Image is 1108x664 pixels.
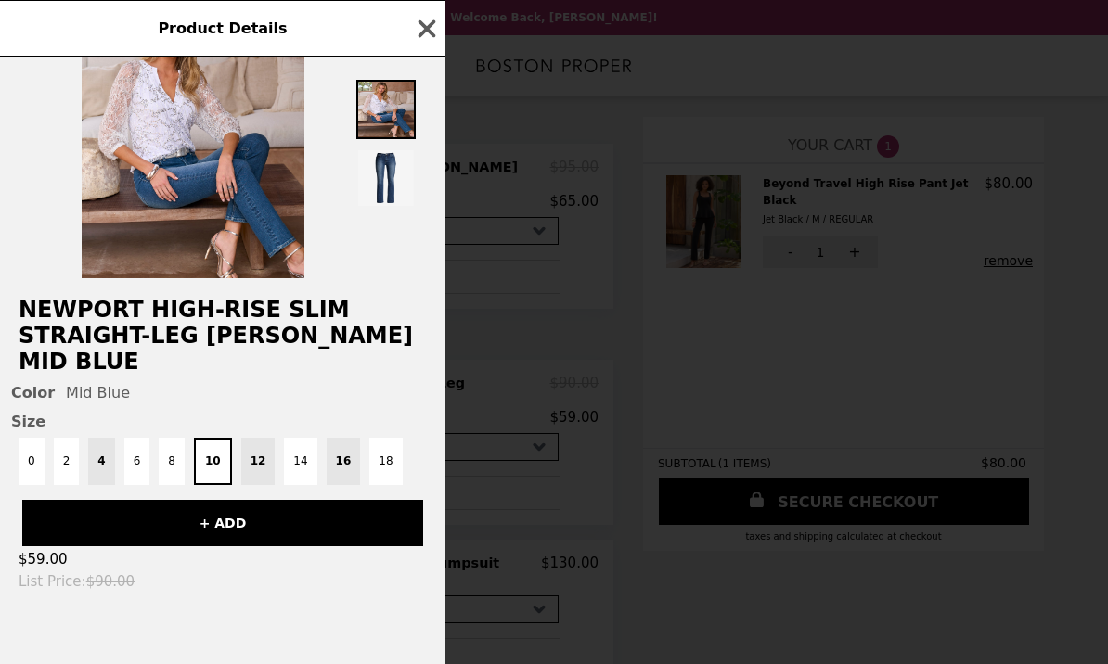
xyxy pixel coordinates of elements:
span: Color [11,384,55,402]
button: 8 [159,438,185,485]
button: 2 [54,438,80,485]
button: 18 [369,438,402,485]
img: Thumbnail 2 [356,148,416,208]
button: 14 [284,438,316,485]
img: Thumbnail 1 [356,80,416,139]
span: Size [11,413,434,430]
button: + ADD [22,500,423,546]
span: $90.00 [86,573,135,590]
button: 10 [194,438,232,485]
span: Product Details [158,19,287,37]
div: Mid Blue [11,384,434,402]
button: 6 [124,438,150,485]
button: 0 [19,438,45,485]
